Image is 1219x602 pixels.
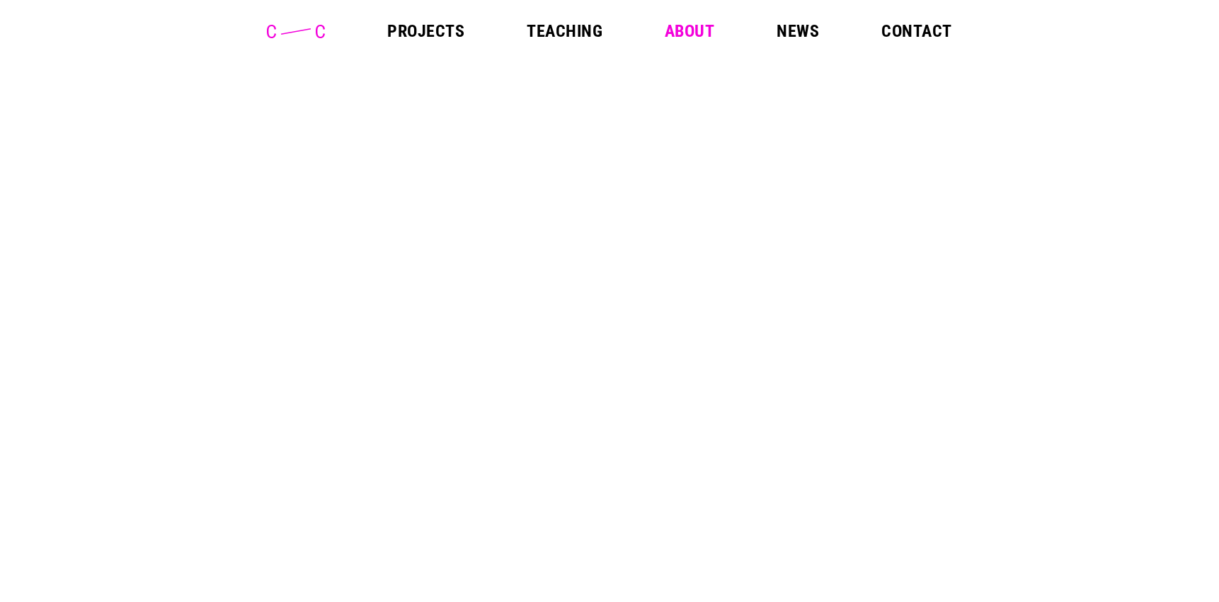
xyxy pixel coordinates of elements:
a: About [665,23,714,40]
a: News [777,23,819,40]
a: Teaching [527,23,602,40]
nav: Main Menu [387,23,951,40]
a: Contact [881,23,951,40]
a: Projects [387,23,464,40]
